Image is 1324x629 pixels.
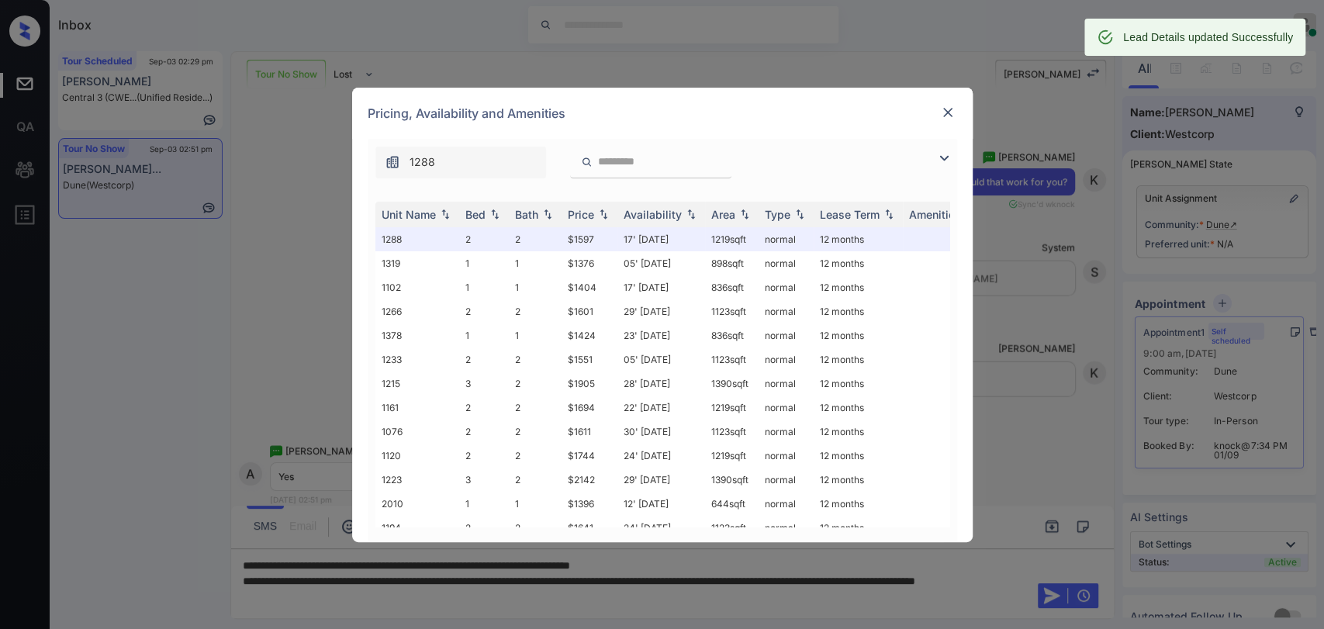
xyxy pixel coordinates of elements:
td: normal [759,516,814,540]
td: 05' [DATE] [617,347,705,372]
td: 1233 [375,347,459,372]
td: $1744 [562,444,617,468]
td: 1319 [375,251,459,275]
td: $1905 [562,372,617,396]
td: normal [759,251,814,275]
td: 1 [509,275,562,299]
td: $2142 [562,468,617,492]
td: 2 [459,516,509,540]
td: 898 sqft [705,251,759,275]
td: 12 months [814,492,903,516]
img: icon-zuma [935,149,953,168]
td: 1219 sqft [705,227,759,251]
td: normal [759,227,814,251]
td: $1551 [562,347,617,372]
td: normal [759,444,814,468]
td: 29' [DATE] [617,299,705,323]
span: 1288 [410,154,435,171]
td: 2 [459,396,509,420]
td: 644 sqft [705,492,759,516]
div: Area [711,208,735,221]
td: 836 sqft [705,323,759,347]
td: $1424 [562,323,617,347]
td: 12 months [814,372,903,396]
td: normal [759,323,814,347]
td: $1694 [562,396,617,420]
td: normal [759,299,814,323]
td: 1194 [375,516,459,540]
td: 23' [DATE] [617,323,705,347]
td: 05' [DATE] [617,251,705,275]
div: Lead Details updated Successfully [1123,23,1293,51]
td: 1120 [375,444,459,468]
td: 2 [509,347,562,372]
img: icon-zuma [385,154,400,170]
td: $1404 [562,275,617,299]
td: 2 [459,299,509,323]
td: 1 [509,251,562,275]
td: 12 months [814,420,903,444]
td: 22' [DATE] [617,396,705,420]
img: sorting [596,209,611,219]
td: 12 months [814,251,903,275]
td: 24' [DATE] [617,516,705,540]
td: 29' [DATE] [617,468,705,492]
div: Price [568,208,594,221]
img: sorting [487,209,503,219]
div: Type [765,208,790,221]
img: sorting [792,209,807,219]
td: 2 [459,347,509,372]
div: Pricing, Availability and Amenities [352,88,973,139]
td: 1215 [375,372,459,396]
td: 2 [509,444,562,468]
img: close [940,105,956,120]
td: 1288 [375,227,459,251]
img: sorting [540,209,555,219]
td: $1601 [562,299,617,323]
div: Availability [624,208,682,221]
td: 2 [509,227,562,251]
td: 12 months [814,227,903,251]
td: 12 months [814,396,903,420]
div: Amenities [909,208,961,221]
td: 836 sqft [705,275,759,299]
td: 12 months [814,275,903,299]
td: 1223 [375,468,459,492]
img: icon-zuma [581,155,593,169]
div: Lease Term [820,208,880,221]
td: 1266 [375,299,459,323]
td: 1 [459,492,509,516]
td: $1611 [562,420,617,444]
td: 1 [459,323,509,347]
td: 3 [459,372,509,396]
td: 1161 [375,396,459,420]
img: sorting [737,209,752,219]
td: 1 [509,492,562,516]
td: 28' [DATE] [617,372,705,396]
td: $1641 [562,516,617,540]
td: 12' [DATE] [617,492,705,516]
td: 2 [459,444,509,468]
td: 2 [509,299,562,323]
td: 1123 sqft [705,347,759,372]
td: 1123 sqft [705,299,759,323]
td: normal [759,492,814,516]
img: sorting [437,209,453,219]
td: 12 months [814,444,903,468]
td: 12 months [814,299,903,323]
td: 17' [DATE] [617,227,705,251]
td: 12 months [814,323,903,347]
td: $1396 [562,492,617,516]
td: 1 [509,323,562,347]
td: normal [759,420,814,444]
td: 1219 sqft [705,396,759,420]
td: normal [759,275,814,299]
td: 1390 sqft [705,372,759,396]
td: 2 [509,516,562,540]
td: normal [759,347,814,372]
div: Bed [465,208,486,221]
td: normal [759,372,814,396]
td: 2010 [375,492,459,516]
td: 1123 sqft [705,420,759,444]
td: 12 months [814,347,903,372]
